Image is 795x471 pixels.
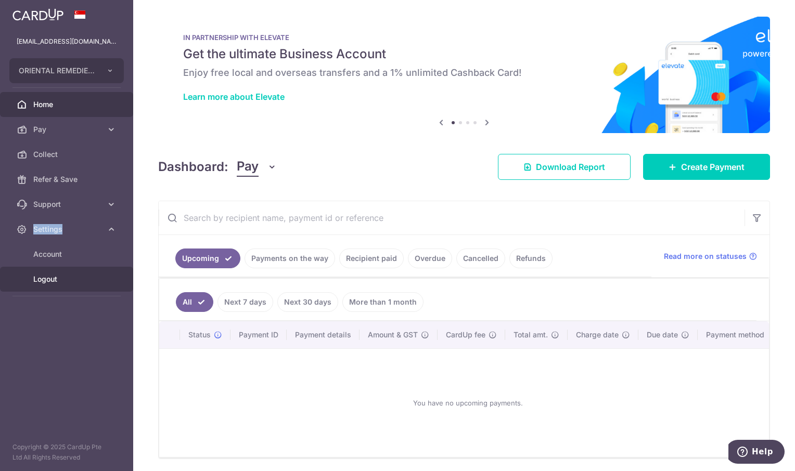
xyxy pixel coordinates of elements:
span: Home [33,99,102,110]
span: Due date [647,330,678,340]
a: Read more on statuses [664,251,757,261]
a: All [176,292,213,312]
span: Total amt. [514,330,548,340]
a: Overdue [408,248,452,268]
a: More than 1 month [342,292,424,312]
a: Upcoming [175,248,240,268]
iframe: Opens a widget where you can find more information [728,440,785,466]
span: Status [188,330,211,340]
h6: Enjoy free local and overseas transfers and a 1% unlimited Cashback Card! [183,67,745,79]
span: Charge date [576,330,619,340]
a: Next 7 days [217,292,273,312]
span: Pay [237,157,259,177]
a: Recipient paid [339,248,404,268]
a: Cancelled [456,248,505,268]
button: ORIENTAL REMEDIES EAST COAST PRIVATE LIMITED [9,58,124,83]
div: You have no upcoming payments. [172,357,764,449]
a: Payments on the way [245,248,335,268]
span: Pay [33,124,102,135]
span: CardUp fee [446,330,485,340]
span: Read more on statuses [664,251,747,261]
img: Renovation banner [158,17,770,133]
a: Next 30 days [277,292,338,312]
p: [EMAIL_ADDRESS][DOMAIN_NAME] [17,36,117,47]
th: Payment ID [230,321,287,348]
span: Account [33,249,102,259]
a: Learn more about Elevate [183,91,285,102]
a: Create Payment [643,154,770,180]
span: Refer & Save [33,174,102,185]
span: Logout [33,274,102,284]
th: Payment method [698,321,777,348]
span: ORIENTAL REMEDIES EAST COAST PRIVATE LIMITED [19,66,96,76]
th: Payment details [287,321,360,348]
h4: Dashboard: [158,158,228,176]
span: Settings [33,224,102,234]
a: Download Report [498,154,631,180]
span: Download Report [536,161,605,173]
h5: Get the ultimate Business Account [183,46,745,62]
span: Collect [33,149,102,160]
p: IN PARTNERSHIP WITH ELEVATE [183,33,745,42]
a: Refunds [509,248,553,268]
button: Pay [237,157,277,177]
img: CardUp [12,8,63,21]
span: Amount & GST [368,330,418,340]
span: Create Payment [681,161,745,173]
span: Support [33,199,102,210]
input: Search by recipient name, payment id or reference [159,201,745,234]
